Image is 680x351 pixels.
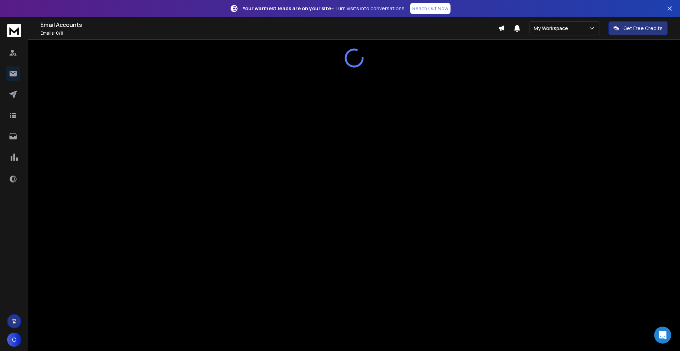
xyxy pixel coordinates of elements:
[40,21,498,29] h1: Email Accounts
[40,30,498,36] p: Emails :
[7,333,21,347] button: C
[412,5,448,12] p: Reach Out Now
[410,3,450,14] a: Reach Out Now
[7,24,21,37] img: logo
[608,21,668,35] button: Get Free Credits
[243,5,404,12] p: – Turn visits into conversations
[243,5,331,12] strong: Your warmest leads are on your site
[534,25,571,32] p: My Workspace
[654,327,671,344] div: Open Intercom Messenger
[623,25,663,32] p: Get Free Credits
[56,30,63,36] span: 0 / 0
